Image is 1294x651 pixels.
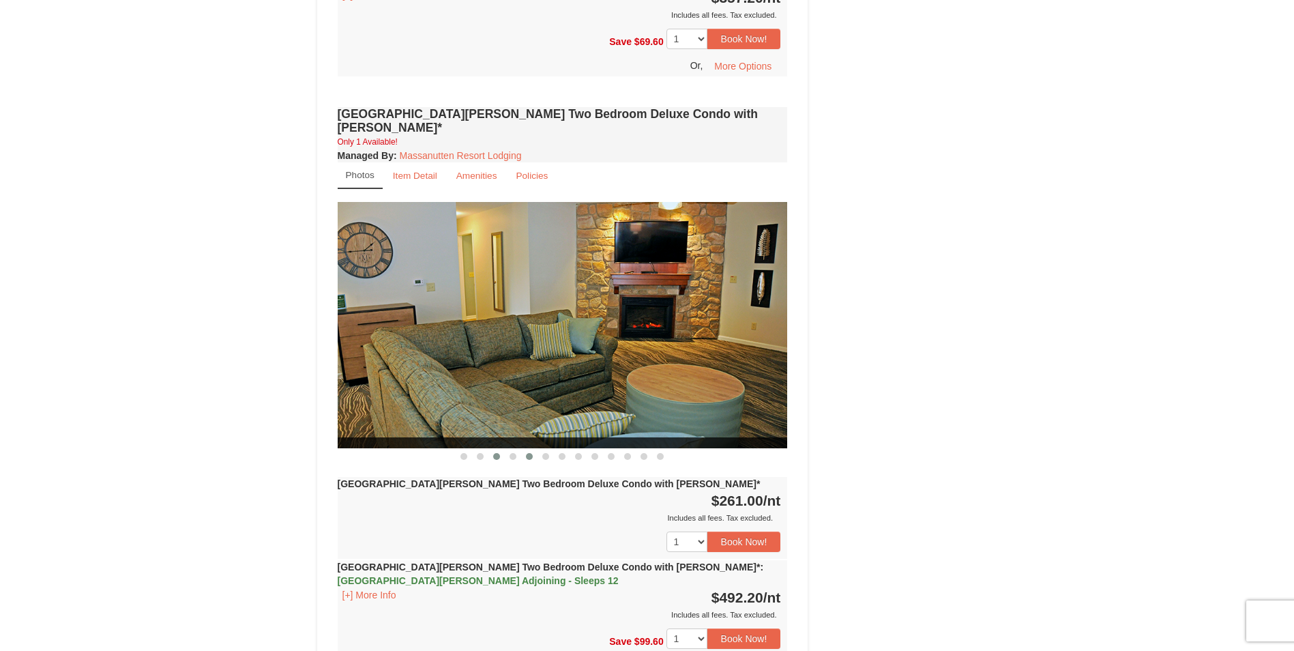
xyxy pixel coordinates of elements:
[609,636,632,647] span: Save
[705,56,780,76] button: More Options
[338,8,781,22] div: Includes all fees. Tax excluded.
[338,150,394,161] span: Managed By
[763,590,781,605] span: /nt
[393,171,437,181] small: Item Detail
[338,575,619,586] span: [GEOGRAPHIC_DATA][PERSON_NAME] Adjoining - Sleeps 12
[711,590,763,605] span: $492.20
[516,171,548,181] small: Policies
[338,150,397,161] strong: :
[707,532,781,552] button: Book Now!
[763,493,781,508] span: /nt
[634,35,664,46] span: $69.60
[338,511,781,525] div: Includes all fees. Tax excluded.
[338,562,764,586] strong: [GEOGRAPHIC_DATA][PERSON_NAME] Two Bedroom Deluxe Condo with [PERSON_NAME]*
[338,107,788,134] h4: [GEOGRAPHIC_DATA][PERSON_NAME] Two Bedroom Deluxe Condo with [PERSON_NAME]*
[384,162,446,189] a: Item Detail
[338,608,781,622] div: Includes all fees. Tax excluded.
[338,588,401,603] button: [+] More Info
[707,29,781,49] button: Book Now!
[711,493,781,508] strong: $261.00
[400,150,522,161] a: Massanutten Resort Lodging
[760,562,763,573] span: :
[338,137,398,147] small: Only 1 Available!
[338,202,788,448] img: 18876286-152-ef441a53.jpg
[338,478,761,489] strong: [GEOGRAPHIC_DATA][PERSON_NAME] Two Bedroom Deluxe Condo with [PERSON_NAME]*
[707,628,781,649] button: Book Now!
[447,162,506,189] a: Amenities
[456,171,497,181] small: Amenities
[507,162,557,189] a: Policies
[609,35,632,46] span: Save
[690,60,703,71] span: Or,
[634,636,664,647] span: $99.60
[338,162,383,189] a: Photos
[346,170,374,180] small: Photos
